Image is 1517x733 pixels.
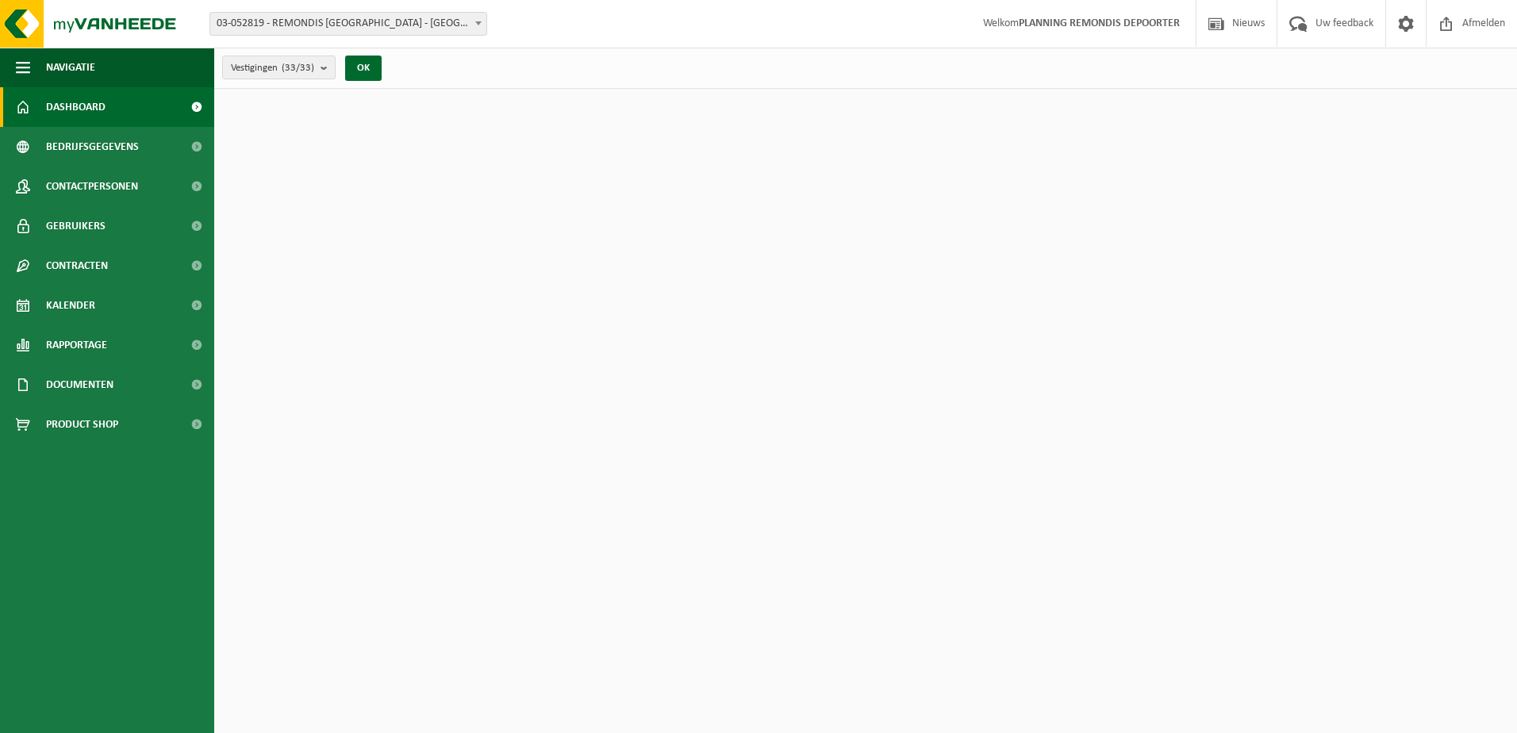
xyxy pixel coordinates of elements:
[1019,17,1180,29] strong: PLANNING REMONDIS DEPOORTER
[46,325,107,365] span: Rapportage
[222,56,336,79] button: Vestigingen(33/33)
[46,365,113,405] span: Documenten
[282,63,314,73] count: (33/33)
[231,56,314,80] span: Vestigingen
[209,12,487,36] span: 03-052819 - REMONDIS WEST-VLAANDEREN - OOSTENDE
[210,13,486,35] span: 03-052819 - REMONDIS WEST-VLAANDEREN - OOSTENDE
[46,246,108,286] span: Contracten
[46,286,95,325] span: Kalender
[46,127,139,167] span: Bedrijfsgegevens
[345,56,382,81] button: OK
[46,48,95,87] span: Navigatie
[46,405,118,444] span: Product Shop
[46,206,106,246] span: Gebruikers
[46,87,106,127] span: Dashboard
[46,167,138,206] span: Contactpersonen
